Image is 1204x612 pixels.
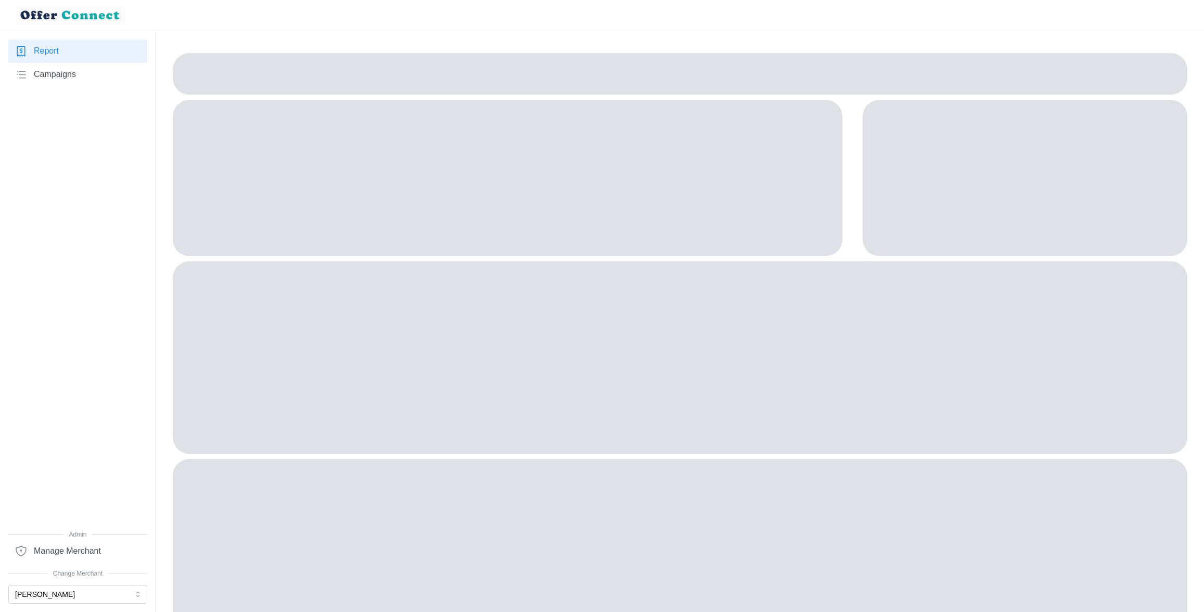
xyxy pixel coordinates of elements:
span: Admin [8,530,147,540]
span: Change Merchant [8,569,147,579]
button: [PERSON_NAME] [8,585,147,604]
img: loyalBe Logo [17,6,125,24]
span: Campaigns [34,68,76,81]
a: Campaigns [8,63,147,86]
span: Report [34,45,59,58]
a: Manage Merchant [8,539,147,563]
a: Report [8,40,147,63]
span: Manage Merchant [34,545,101,558]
